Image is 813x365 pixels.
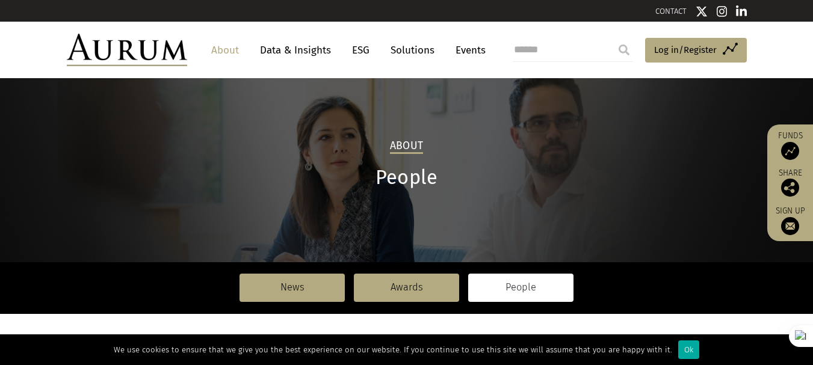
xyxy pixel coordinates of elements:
[773,130,807,160] a: Funds
[678,340,699,359] div: Ok
[736,5,747,17] img: Linkedin icon
[67,34,187,66] img: Aurum
[645,38,747,63] a: Log in/Register
[468,274,573,301] a: People
[781,179,799,197] img: Share this post
[781,217,799,235] img: Sign up to our newsletter
[717,5,728,17] img: Instagram icon
[390,140,423,154] h2: About
[655,7,687,16] a: CONTACT
[612,38,636,62] input: Submit
[696,5,708,17] img: Twitter icon
[773,206,807,235] a: Sign up
[205,39,245,61] a: About
[781,142,799,160] img: Access Funds
[254,39,337,61] a: Data & Insights
[240,274,345,301] a: News
[385,39,441,61] a: Solutions
[450,39,486,61] a: Events
[354,274,459,301] a: Awards
[67,166,747,189] h1: People
[773,169,807,197] div: Share
[346,39,376,61] a: ESG
[654,43,717,57] span: Log in/Register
